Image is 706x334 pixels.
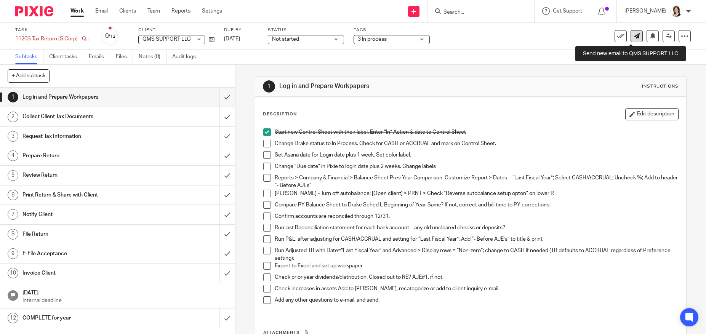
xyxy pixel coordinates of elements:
[22,229,149,240] h1: File Return
[275,262,678,270] p: Export to Excel and set up workpaper
[268,27,344,33] label: Status
[22,111,149,122] h1: Collect Client Tax Documents
[224,27,258,33] label: Due by
[8,268,18,278] div: 10
[95,7,108,15] a: Email
[354,27,430,33] label: Tags
[147,7,160,15] a: Team
[642,83,679,89] div: Instructions
[22,131,149,142] h1: Request Tax Information
[8,229,18,240] div: 8
[15,50,43,64] a: Subtasks
[275,151,678,159] p: Set Asana date for Login date plus 1 week. Set color label.
[275,163,678,170] p: Change "Due date" in Pixie to login date plus 2 weeks. Change labels
[8,170,18,181] div: 5
[275,296,678,304] p: Add any other questions to e-mail, and send.
[22,297,227,304] p: Internal deadline
[279,82,487,90] h1: Log in and Prepare Workpapers
[142,37,191,42] span: QMS SUPPORT LLC
[15,35,91,43] div: 1120S Tax Return (S Corp) - QBO
[22,267,149,279] h1: Invoice Client
[275,140,678,147] p: Change Drake status to In Process. Check for CASH or ACCRUAL and mark on Control Sheet.
[138,27,215,33] label: Client
[22,209,149,220] h1: Notify Client
[22,287,227,297] h1: [DATE]
[625,108,679,120] button: Edit description
[275,201,678,209] p: Compare PY Balance Sheet to Drake Sched L Beginning of Year. Same? If not, correct and bill time ...
[443,9,511,16] input: Search
[22,91,149,103] h1: Log in and Prepare Workpapers
[275,273,678,281] p: Check prior year dividends/distribution. Closed out to RE? AJE#1, if not.
[263,80,275,93] div: 1
[275,235,678,243] p: Run P&L, after adjusting for CASH/ACCRUAL and setting for “Last Fiscal Year”; Add “- Before AJE’s...
[49,50,83,64] a: Client tasks
[8,112,18,122] div: 2
[358,37,387,42] span: 3 In process
[89,50,110,64] a: Emails
[624,7,666,15] p: [PERSON_NAME]
[275,247,678,262] p: Run Adjusted TB with Date=”Last Fiscal Year” and Advanced > Display rows = “Non-zero”; change to ...
[105,32,115,40] div: 0
[171,7,191,15] a: Reports
[8,313,18,323] div: 12
[22,169,149,181] h1: Review Return
[8,150,18,161] div: 4
[8,190,18,200] div: 6
[8,92,18,102] div: 1
[139,50,166,64] a: Notes (0)
[172,50,202,64] a: Audit logs
[15,6,53,16] img: Pixie
[119,7,136,15] a: Clients
[22,150,149,161] h1: Prepare Return
[15,27,91,33] label: Task
[202,7,222,15] a: Settings
[553,8,582,14] span: Get Support
[22,189,149,201] h1: Print Return & Share with Client
[275,128,678,136] p: Start new Control Sheet with their label. Enter “In” Action & date to Control Sheet
[70,7,84,15] a: Work
[275,190,678,197] p: [PERSON_NAME] - Turn off autobalance: [Open client] > PRNT > Check "Reverse autobalance setup opt...
[109,34,115,38] small: /12
[275,213,678,220] p: Confirm accounts are reconciled through 12/31.
[275,285,678,292] p: Check increases in assets Add to [PERSON_NAME], recategorize or add to client inquiry e-mail.
[275,224,678,232] p: Run last Reconciliation statement for each bank account – any old uncleared checks or deposits?
[8,248,18,259] div: 9
[8,69,50,82] button: + Add subtask
[22,248,149,259] h1: E-File Acceptance
[22,312,149,324] h1: COMPLETE for year
[670,5,682,18] img: BW%20Website%203%20-%20square.jpg
[272,37,299,42] span: Not started
[8,209,18,220] div: 7
[224,36,240,42] span: [DATE]
[8,131,18,142] div: 3
[116,50,133,64] a: Files
[275,174,678,190] p: Reports > Company & Financial > Balance Sheet Prev Year Comparison. Customize Report > Dates = “L...
[263,111,297,117] p: Description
